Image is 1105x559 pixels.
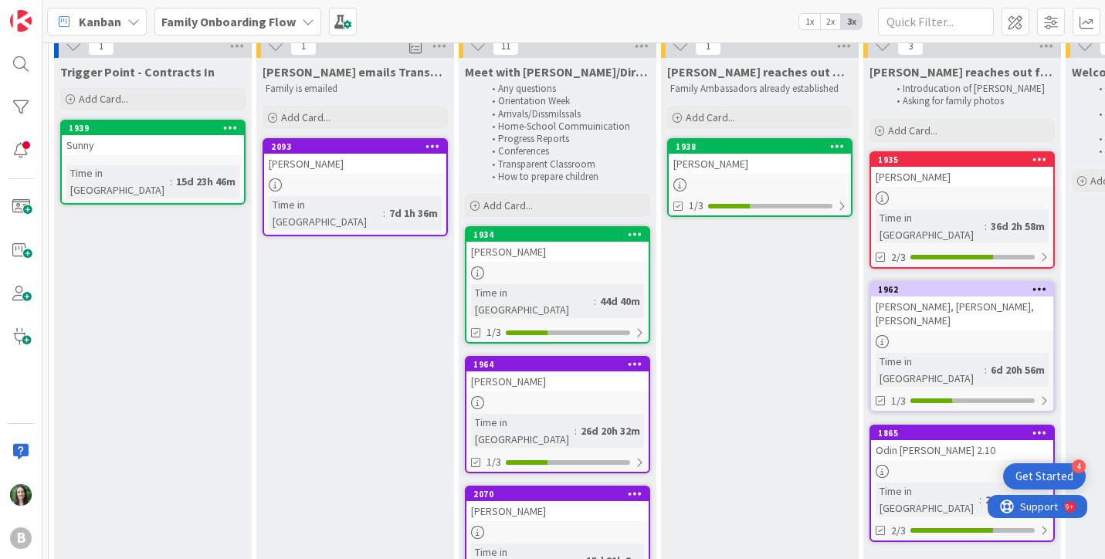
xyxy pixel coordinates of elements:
div: 1964 [473,359,649,370]
div: 1935[PERSON_NAME] [871,153,1053,187]
div: 1934[PERSON_NAME] [466,228,649,262]
a: 1934[PERSON_NAME]Time in [GEOGRAPHIC_DATA]:44d 40m1/3 [465,226,650,344]
li: Any questions [483,83,648,95]
div: Time in [GEOGRAPHIC_DATA] [66,164,170,198]
div: [PERSON_NAME] [466,501,649,521]
div: 2070[PERSON_NAME] [466,487,649,521]
span: Add Card... [686,110,735,124]
div: Time in [GEOGRAPHIC_DATA] [876,353,985,387]
div: 36d 2h 58m [987,218,1049,235]
span: 2/3 [891,523,906,539]
div: Time in [GEOGRAPHIC_DATA] [471,284,594,318]
div: 2093 [271,141,446,152]
div: 2093[PERSON_NAME] [264,140,446,174]
span: 1/3 [689,198,703,214]
span: Support [32,2,70,21]
div: 1934 [473,229,649,240]
div: 26d 20h 28m [981,491,1049,508]
li: Introducation of [PERSON_NAME] [888,83,1052,95]
span: Trigger Point - Contracts In [60,64,215,80]
li: How to prepare children [483,171,648,183]
div: 1962[PERSON_NAME], [PERSON_NAME], [PERSON_NAME] [871,283,1053,330]
div: 15d 23h 46m [172,173,239,190]
li: Conferences [483,145,648,158]
div: 2070 [466,487,649,501]
span: 1 [290,37,317,56]
span: Kanban [79,12,121,31]
div: 1938 [676,141,851,152]
input: Quick Filter... [878,8,994,36]
li: Orientation Week [483,95,648,107]
a: 1935[PERSON_NAME]Time in [GEOGRAPHIC_DATA]:36d 2h 58m2/3 [869,151,1055,269]
span: Add Card... [888,124,937,137]
div: [PERSON_NAME] [466,242,649,262]
b: Family Onboarding Flow [161,14,296,29]
div: 1964[PERSON_NAME] [466,357,649,391]
span: : [985,361,987,378]
div: [PERSON_NAME] [871,167,1053,187]
a: 2093[PERSON_NAME]Time in [GEOGRAPHIC_DATA]:7d 1h 36m [263,138,448,236]
div: 1935 [878,154,1053,165]
p: Family is emailed [266,83,445,95]
span: Kehr reaches out with parent ambassador [667,64,852,80]
div: 44d 40m [596,293,644,310]
img: Visit kanbanzone.com [10,10,32,32]
span: : [383,205,385,222]
div: Time in [GEOGRAPHIC_DATA] [876,209,985,243]
a: 1938[PERSON_NAME]1/3 [667,138,852,217]
span: Add Card... [483,198,533,212]
span: 11 [493,37,519,56]
li: Home-School Commuinication [483,120,648,133]
span: Lorraine emails Transparent Classroom information [263,64,448,80]
span: 2/3 [891,249,906,266]
div: Time in [GEOGRAPHIC_DATA] [269,196,383,230]
div: 1865 [878,428,1053,439]
span: Meet with Meagan/Director of Education [465,64,650,80]
span: Jackie reaches out for familiy photo [869,64,1055,80]
span: : [170,173,172,190]
span: : [979,491,981,508]
div: 1934 [466,228,649,242]
div: 1865Odin [PERSON_NAME] 2.10 [871,426,1053,460]
div: 1935 [871,153,1053,167]
div: 1962 [871,283,1053,296]
div: 2093 [264,140,446,154]
div: Get Started [1015,469,1073,484]
div: [PERSON_NAME] [264,154,446,174]
div: Odin [PERSON_NAME] 2.10 [871,440,1053,460]
li: Asking for family photos [888,95,1052,107]
span: 1/3 [891,393,906,409]
div: 26d 20h 32m [577,422,644,439]
span: 1/3 [486,454,501,470]
div: 1939 [69,123,244,134]
span: : [575,422,577,439]
li: Progress Reports [483,133,648,145]
div: 1938[PERSON_NAME] [669,140,851,174]
div: 1939Sunny [62,121,244,155]
span: 1 [88,37,114,56]
div: Open Get Started checklist, remaining modules: 4 [1003,463,1086,490]
div: Time in [GEOGRAPHIC_DATA] [876,483,979,517]
div: [PERSON_NAME] [466,371,649,391]
span: 3x [841,14,862,29]
span: Add Card... [281,110,330,124]
div: Sunny [62,135,244,155]
div: [PERSON_NAME] [669,154,851,174]
span: Add Card... [79,92,128,106]
a: 1939SunnyTime in [GEOGRAPHIC_DATA]:15d 23h 46m [60,120,246,205]
div: 4 [1072,459,1086,473]
a: 1964[PERSON_NAME]Time in [GEOGRAPHIC_DATA]:26d 20h 32m1/3 [465,356,650,473]
div: 1962 [878,284,1053,295]
span: 1/3 [486,324,501,340]
span: 3 [897,37,924,56]
p: Family Ambassadors already established [670,83,849,95]
span: 2x [820,14,841,29]
span: : [594,293,596,310]
div: 1964 [466,357,649,371]
div: 1865 [871,426,1053,440]
li: Arrivals/Dissmilssals [483,108,648,120]
div: B [10,527,32,549]
li: Transparent Classroom [483,158,648,171]
span: : [985,218,987,235]
div: 7d 1h 36m [385,205,442,222]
